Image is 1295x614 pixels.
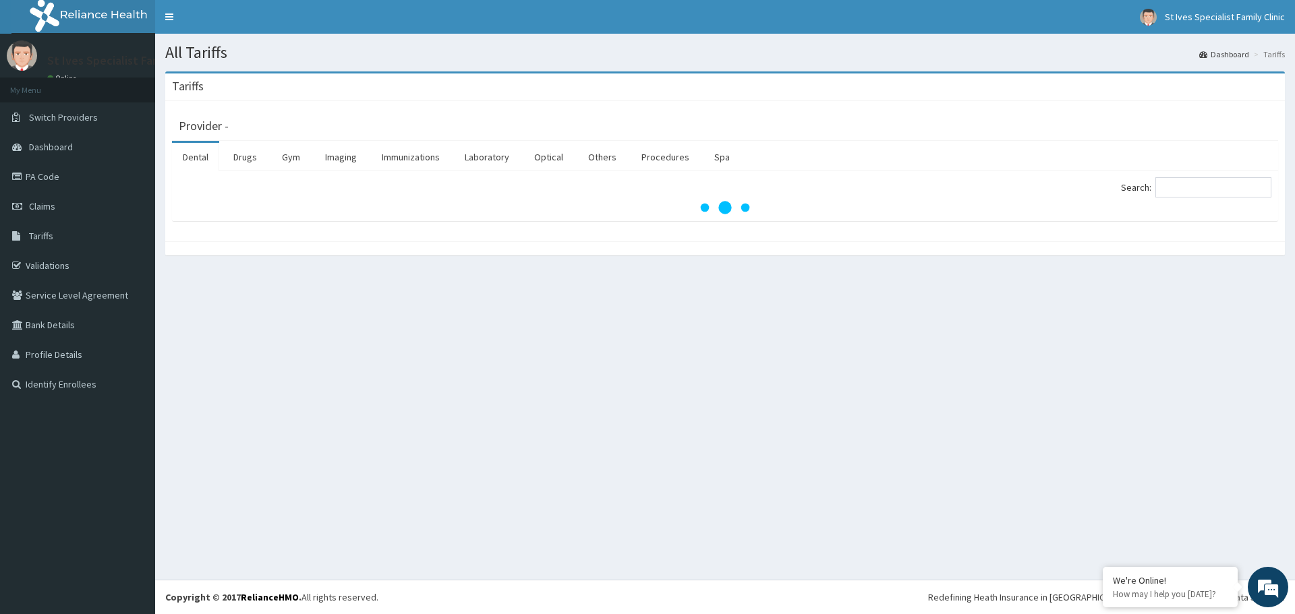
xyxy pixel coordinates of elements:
a: Imaging [314,143,368,171]
div: Redefining Heath Insurance in [GEOGRAPHIC_DATA] using Telemedicine and Data Science! [928,590,1285,604]
a: Drugs [223,143,268,171]
a: Laboratory [454,143,520,171]
a: Spa [703,143,741,171]
p: St Ives Specialist Family Clinic [47,55,205,67]
li: Tariffs [1250,49,1285,60]
img: User Image [1140,9,1157,26]
span: Claims [29,200,55,212]
h1: All Tariffs [165,44,1285,61]
svg: audio-loading [698,181,752,235]
a: Others [577,143,627,171]
a: Procedures [631,143,700,171]
a: Online [47,73,80,83]
a: RelianceHMO [241,591,299,603]
a: Immunizations [371,143,451,171]
span: Dashboard [29,141,73,153]
span: St Ives Specialist Family Clinic [1165,11,1285,23]
h3: Provider - [179,120,229,132]
a: Dental [172,143,219,171]
a: Gym [271,143,311,171]
a: Optical [523,143,574,171]
div: We're Online! [1113,574,1228,586]
h3: Tariffs [172,80,204,92]
a: Dashboard [1199,49,1249,60]
footer: All rights reserved. [155,580,1295,614]
span: Switch Providers [29,111,98,123]
input: Search: [1155,177,1271,197]
p: How may I help you today? [1113,588,1228,600]
span: Tariffs [29,230,53,242]
label: Search: [1121,177,1271,197]
strong: Copyright © 2017 . [165,591,301,603]
img: User Image [7,40,37,71]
